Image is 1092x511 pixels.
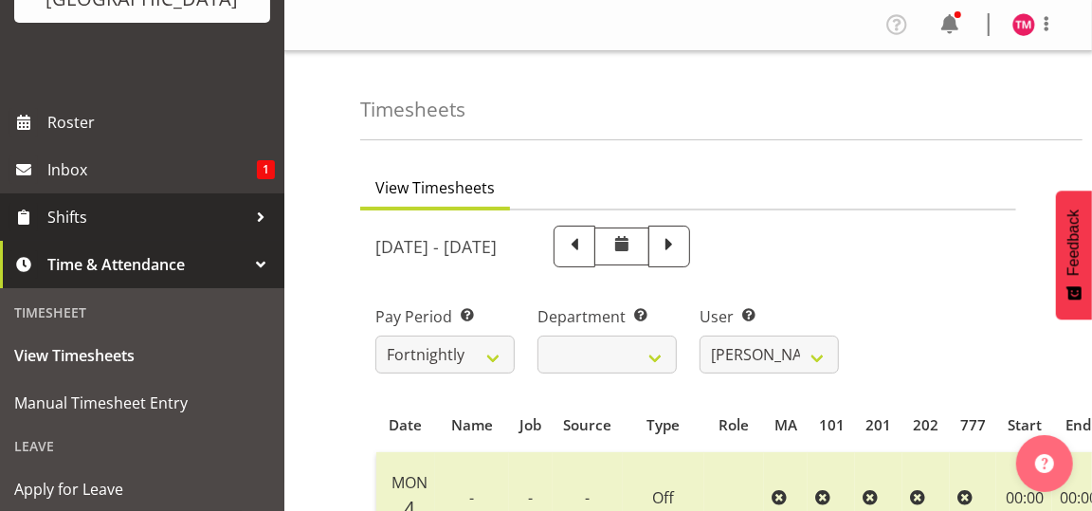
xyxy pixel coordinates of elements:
span: Source [563,414,611,436]
a: Manual Timesheet Entry [5,379,280,427]
span: Job [519,414,541,436]
label: Pay Period [375,305,515,328]
span: Type [646,414,680,436]
span: Inbox [47,155,257,184]
div: Leave [5,427,280,465]
h5: [DATE] - [DATE] [375,236,497,257]
span: 201 [866,414,892,436]
span: Shifts [47,203,246,231]
span: View Timesheets [14,341,270,370]
span: 202 [913,414,938,436]
span: Mon [391,472,428,493]
span: Role [719,414,749,436]
span: Time & Attendance [47,250,246,279]
div: Timesheet [5,293,280,332]
a: View Timesheets [5,332,280,379]
span: 101 [819,414,845,436]
label: User [700,305,839,328]
span: 777 [960,414,986,436]
h4: Timesheets [360,99,465,120]
span: - [470,487,475,508]
label: Department [537,305,677,328]
span: Apply for Leave [14,475,270,503]
span: Start [1008,414,1042,436]
span: MA [774,414,797,436]
span: Roster [47,108,275,137]
span: Name [451,414,493,436]
span: - [528,487,533,508]
span: - [585,487,590,508]
span: 1 [257,160,275,179]
span: View Timesheets [375,176,495,199]
button: Feedback - Show survey [1056,191,1092,319]
span: Feedback [1065,210,1083,276]
img: help-xxl-2.png [1035,454,1054,473]
img: trish-mcnicol7516.jpg [1012,13,1035,36]
span: Manual Timesheet Entry [14,389,270,417]
span: End [1066,414,1092,436]
span: Date [390,414,423,436]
